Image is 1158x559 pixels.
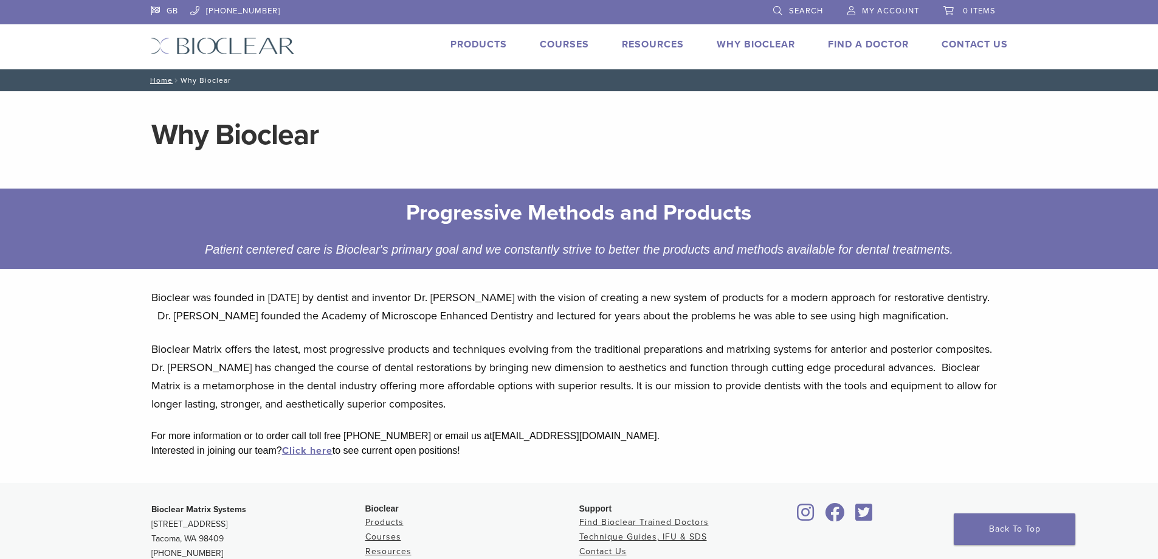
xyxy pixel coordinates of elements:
a: Products [450,38,507,50]
img: Bioclear [151,37,295,55]
a: Courses [365,532,401,542]
a: Home [146,76,173,85]
p: Bioclear Matrix offers the latest, most progressive products and techniques evolving from the tra... [151,340,1007,413]
span: Bioclear [365,504,399,513]
a: Courses [540,38,589,50]
a: Bioclear [793,510,819,523]
a: Bioclear [852,510,877,523]
h1: Why Bioclear [151,120,1007,150]
a: Resources [622,38,684,50]
nav: Why Bioclear [142,69,1017,91]
a: Click here [282,445,333,457]
div: Patient centered care is Bioclear's primary goal and we constantly strive to better the products ... [193,240,965,259]
span: / [173,77,181,83]
a: Technique Guides, IFU & SDS [579,532,707,542]
span: Support [579,504,612,513]
a: Find A Doctor [828,38,909,50]
a: Contact Us [942,38,1008,50]
p: Bioclear was founded in [DATE] by dentist and inventor Dr. [PERSON_NAME] with the vision of creat... [151,288,1007,325]
a: Contact Us [579,546,627,557]
strong: Bioclear Matrix Systems [151,504,246,515]
a: Back To Top [954,513,1075,545]
h2: Progressive Methods and Products [202,198,956,227]
span: Search [789,6,823,16]
div: For more information or to order call toll free [PHONE_NUMBER] or email us at [EMAIL_ADDRESS][DOM... [151,429,1007,443]
a: Products [365,517,404,527]
span: 0 items [963,6,996,16]
a: Find Bioclear Trained Doctors [579,517,709,527]
a: Resources [365,546,412,557]
div: Interested in joining our team? to see current open positions! [151,443,1007,458]
a: Why Bioclear [717,38,795,50]
span: My Account [862,6,919,16]
a: Bioclear [821,510,849,523]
